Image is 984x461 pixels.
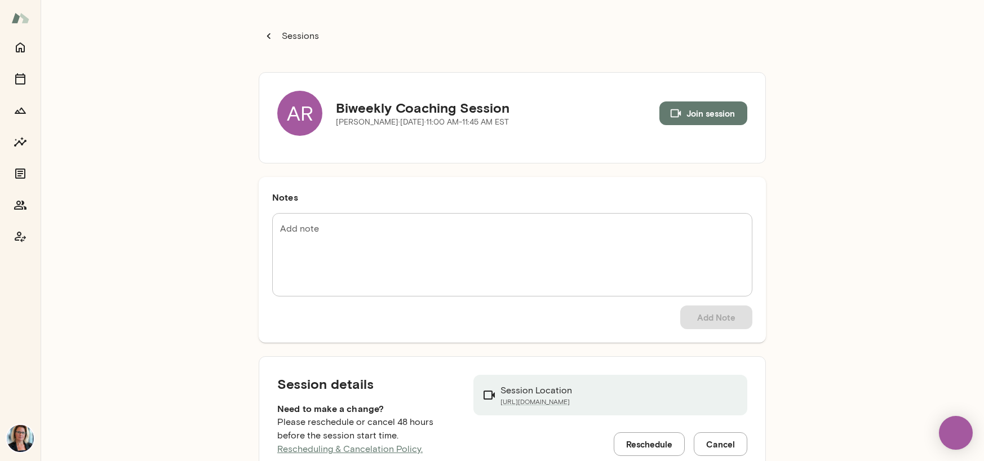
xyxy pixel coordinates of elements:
[259,25,325,47] button: Sessions
[336,99,509,117] h5: Biweekly Coaching Session
[9,194,32,216] button: Members
[500,397,572,406] a: [URL][DOMAIN_NAME]
[9,225,32,248] button: Coach app
[277,91,322,136] div: AR
[7,425,34,452] img: Jennifer Alvarez
[272,190,752,204] h6: Notes
[11,7,29,29] img: Mento
[694,432,747,456] button: Cancel
[9,68,32,90] button: Sessions
[280,29,319,43] p: Sessions
[500,384,572,397] p: Session Location
[277,375,455,393] h5: Session details
[277,444,423,454] a: Rescheduling & Cancelation Policy.
[659,101,747,125] button: Join session
[9,36,32,59] button: Home
[277,402,455,415] h6: Need to make a change?
[9,131,32,153] button: Insights
[9,99,32,122] button: Growth Plan
[277,415,455,456] p: Please reschedule or cancel 48 hours before the session start time.
[9,162,32,185] button: Documents
[614,432,685,456] button: Reschedule
[336,117,509,128] p: [PERSON_NAME] · [DATE] · 11:00 AM-11:45 AM EST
